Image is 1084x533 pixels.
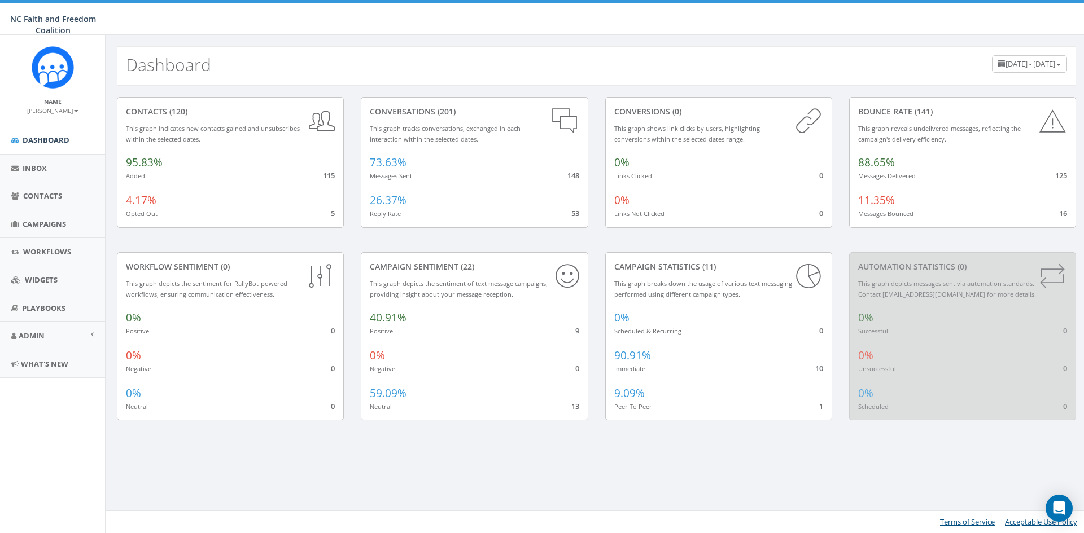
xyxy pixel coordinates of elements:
small: Added [126,171,145,180]
small: Reply Rate [370,209,401,218]
small: This graph indicates new contacts gained and unsubscribes within the selected dates. [126,124,300,143]
span: Inbox [23,163,47,173]
div: Open Intercom Messenger [1046,495,1073,522]
span: 73.63% [370,155,406,170]
span: What's New [21,359,68,369]
div: Bounce Rate [858,106,1067,117]
small: This graph tracks conversations, exchanged in each interaction within the selected dates. [370,124,521,143]
small: Peer To Peer [614,402,652,411]
span: Workflows [23,246,71,257]
span: 0 [1063,401,1067,411]
span: 13 [571,401,579,411]
span: 0 [819,170,823,180]
span: Admin [19,331,45,341]
span: (141) [912,106,933,117]
span: 0% [126,386,141,400]
span: 0% [126,348,141,363]
div: conversations [370,106,579,117]
span: (120) [167,106,187,117]
span: (0) [218,261,230,272]
span: 40.91% [370,310,406,325]
span: 90.91% [614,348,651,363]
small: Name [44,98,62,105]
div: contacts [126,106,335,117]
small: Messages Bounced [858,209,913,218]
small: This graph shows link clicks by users, highlighting conversions within the selected dates range. [614,124,760,143]
small: Immediate [614,364,645,373]
span: (22) [458,261,474,272]
span: 125 [1055,170,1067,180]
small: Messages Sent [370,171,412,180]
span: 0 [331,363,335,373]
span: 1 [819,401,823,411]
span: 0% [614,310,630,325]
span: 0% [370,348,385,363]
small: Links Clicked [614,171,652,180]
small: This graph depicts messages sent via automation standards. Contact [EMAIL_ADDRESS][DOMAIN_NAME] f... [858,279,1036,298]
span: 0% [126,310,141,325]
span: 0% [858,310,873,325]
small: Neutral [126,402,148,411]
span: Playbooks [22,303,65,313]
small: Negative [126,364,151,373]
span: (0) [955,261,967,272]
small: Messages Delivered [858,171,916,180]
span: (11) [700,261,716,272]
span: 11.35% [858,193,895,208]
span: Widgets [25,275,58,285]
small: Opted Out [126,209,158,218]
small: Unsuccessful [858,364,896,373]
span: 148 [567,170,579,180]
span: Campaigns [23,219,66,229]
small: Neutral [370,402,392,411]
span: 0% [858,348,873,363]
span: 9.09% [614,386,645,400]
span: 53 [571,208,579,218]
span: 0 [575,363,579,373]
span: 0% [858,386,873,400]
div: Automation Statistics [858,261,1067,272]
span: NC Faith and Freedom Coalition [10,14,96,36]
span: 5 [331,208,335,218]
small: This graph breaks down the usage of various text messaging performed using different campaign types. [614,279,792,298]
a: Terms of Service [940,517,995,527]
a: Acceptable Use Policy [1005,517,1077,527]
span: 0 [819,325,823,336]
span: 10 [815,363,823,373]
small: This graph depicts the sentiment for RallyBot-powered workflows, ensuring communication effective... [126,279,287,298]
span: (0) [670,106,681,117]
span: 9 [575,325,579,336]
small: Scheduled [858,402,889,411]
small: [PERSON_NAME] [27,107,78,114]
small: Positive [370,327,393,335]
span: 0 [1063,325,1067,336]
span: Contacts [23,191,62,201]
h2: Dashboard [126,55,211,74]
small: Positive [126,327,149,335]
span: 0 [819,208,823,218]
span: 0 [331,401,335,411]
div: Workflow Sentiment [126,261,335,272]
div: Campaign Statistics [614,261,823,272]
img: Rally_Corp_Icon.png [32,46,74,89]
span: [DATE] - [DATE] [1006,59,1055,69]
span: 26.37% [370,193,406,208]
span: 0 [1063,363,1067,373]
small: This graph reveals undelivered messages, reflecting the campaign's delivery efficiency. [858,124,1021,143]
div: conversions [614,106,823,117]
span: 0% [614,155,630,170]
span: 88.65% [858,155,895,170]
span: 59.09% [370,386,406,400]
div: Campaign Sentiment [370,261,579,272]
small: This graph depicts the sentiment of text message campaigns, providing insight about your message ... [370,279,548,298]
span: 16 [1059,208,1067,218]
span: 0 [331,325,335,336]
small: Scheduled & Recurring [614,327,681,335]
a: [PERSON_NAME] [27,105,78,115]
span: 115 [323,170,335,180]
small: Links Not Clicked [614,209,665,218]
small: Negative [370,364,395,373]
small: Successful [858,327,888,335]
span: (201) [435,106,456,117]
span: Dashboard [23,135,69,145]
